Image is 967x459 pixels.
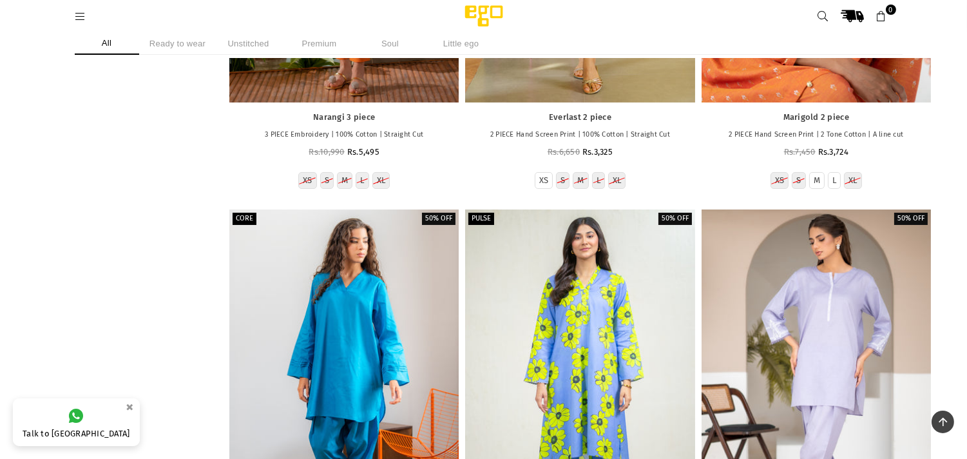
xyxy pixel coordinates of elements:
span: Rs.10,990 [309,147,344,157]
p: 2 PIECE Hand Screen Print | 100% Cotton | Straight Cut [472,130,688,141]
a: Menu [69,11,92,21]
label: Pulse [468,213,494,225]
label: M [577,175,584,186]
span: Rs.6,650 [548,147,580,157]
label: XS [775,175,785,186]
li: Little ego [429,32,493,55]
li: Soul [358,32,423,55]
a: Talk to [GEOGRAPHIC_DATA] [13,398,140,446]
a: Marigold 2 piece [708,112,924,123]
li: Ready to wear [146,32,210,55]
span: Rs.3,325 [582,147,613,157]
label: 50% off [422,213,455,225]
label: S [796,175,801,186]
a: 0 [870,5,893,28]
label: L [832,175,836,186]
span: Rs.5,495 [347,147,379,157]
label: Core [233,213,256,225]
label: 50% off [894,213,928,225]
a: Search [812,5,835,28]
a: Narangi 3 piece [236,112,452,123]
label: S [325,175,329,186]
label: S [560,175,565,186]
label: XS [303,175,312,186]
span: Rs.3,724 [818,147,848,157]
label: XS [539,175,549,186]
img: Ego [429,3,539,29]
label: XL [613,175,622,186]
label: L [597,175,600,186]
p: 2 PIECE Hand Screen Print | 2 Tone Cotton | A line cut [708,130,924,141]
label: XL [377,175,386,186]
label: XL [848,175,857,186]
li: All [75,32,139,55]
li: Premium [287,32,352,55]
label: L [360,175,364,186]
span: Rs.7,450 [784,147,816,157]
label: M [341,175,348,186]
label: 50% off [658,213,692,225]
button: × [122,396,138,418]
label: M [814,175,820,186]
li: Unstitched [216,32,281,55]
a: Everlast 2 piece [472,112,688,123]
span: 0 [886,5,896,15]
p: 3 PIECE Embroidery | 100% Cotton | Straight Cut [236,130,452,141]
